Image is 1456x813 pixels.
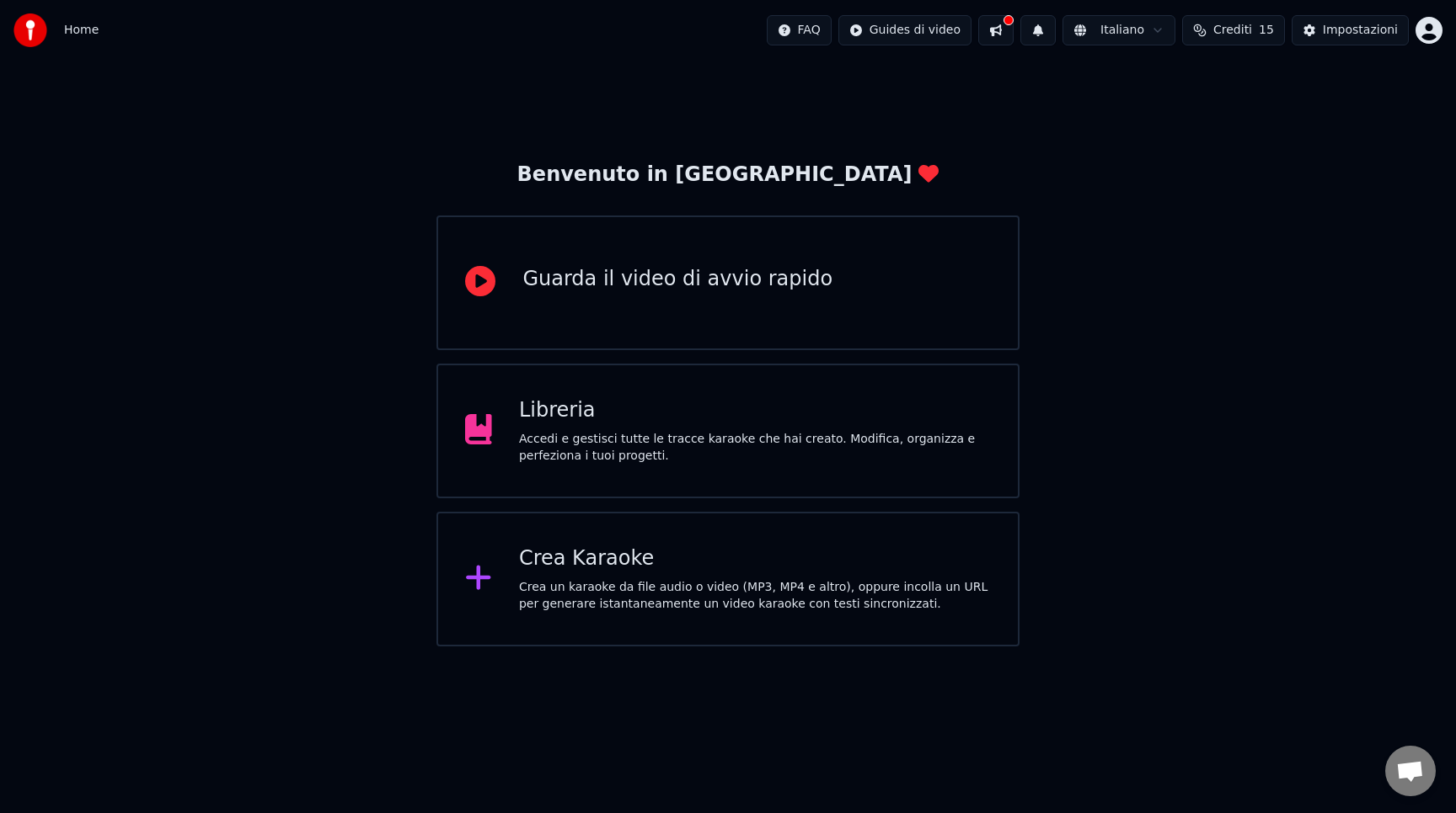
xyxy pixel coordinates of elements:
[519,397,991,424] div: Libreria
[519,579,991,613] div: Crea un karaoke da file audio o video (MP3, MP4 e altro), oppure incolla un URL per generare ista...
[519,431,991,465] div: Accedi e gestisci tutte le tracce karaoke che hai creato. Modifica, organizza e perfeziona i tuoi...
[64,22,99,39] span: Home
[767,15,832,45] button: FAQ
[1385,746,1436,796] div: Aprire la chat
[64,22,99,39] nav: breadcrumb
[519,545,991,572] div: Crea Karaoke
[517,162,939,189] div: Benvenuto in [GEOGRAPHIC_DATA]
[1213,22,1252,39] span: Crediti
[1323,22,1398,39] div: Impostazioni
[522,266,832,293] div: Guarda il video di avvio rapido
[838,15,972,45] button: Guides di video
[1259,22,1274,39] span: 15
[1292,15,1409,45] button: Impostazioni
[13,13,47,47] img: youka
[1182,15,1285,45] button: Crediti15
